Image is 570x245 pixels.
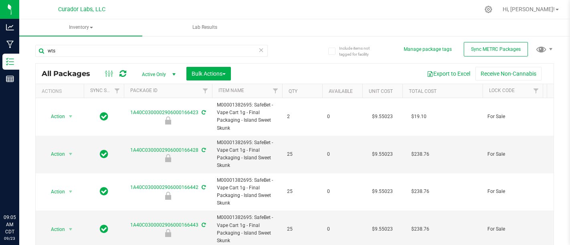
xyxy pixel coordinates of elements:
[259,45,264,55] span: Clear
[289,88,297,94] a: Qty
[199,84,212,98] a: Filter
[100,223,108,235] span: In Sync
[362,173,402,211] td: $9.55023
[66,224,76,235] span: select
[6,23,14,31] inline-svg: Analytics
[407,186,433,197] span: $238.76
[123,116,213,125] div: For Sale
[218,88,244,93] a: Item Name
[369,88,393,94] a: Unit Cost
[66,111,76,122] span: select
[90,88,121,93] a: Sync Status
[489,88,515,93] a: Lock Code
[362,98,402,136] td: $9.55023
[362,136,402,173] td: $9.55023
[422,67,475,80] button: Export to Excel
[217,177,277,207] span: M00001382695: SafeBet - Vape Cart 1g - Final Packaging - Island Sweet Skunk
[200,147,206,153] span: Sync from Compliance System
[487,225,538,233] span: For Sale
[42,69,98,78] span: All Packages
[287,225,317,233] span: 25
[42,88,81,94] div: Actions
[200,110,206,115] span: Sync from Compliance System
[200,222,206,228] span: Sync from Compliance System
[407,149,433,160] span: $238.76
[123,154,213,162] div: For Sale
[287,113,317,120] span: 2
[192,70,226,77] span: Bulk Actions
[58,6,105,13] span: Curador Labs, LLC
[487,113,538,120] span: For Sale
[327,151,358,158] span: 0
[6,75,14,83] inline-svg: Reports
[475,67,542,80] button: Receive Non-Cannabis
[4,235,16,241] p: 09/23
[487,188,538,195] span: For Sale
[407,111,431,122] span: $19.10
[6,40,14,48] inline-svg: Manufacturing
[530,84,543,98] a: Filter
[327,225,358,233] span: 0
[217,101,277,132] span: M00001382695: SafeBet - Vape Cart 1g - Final Packaging - Island Sweet Skunk
[100,111,108,122] span: In Sync
[407,223,433,235] span: $238.76
[130,147,198,153] a: 1A40C0300002906000166428
[35,45,268,57] input: Search Package ID, Item Name, SKU, Lot or Part Number...
[182,24,228,31] span: Lab Results
[464,42,528,56] button: Sync METRC Packages
[66,186,76,197] span: select
[130,185,198,190] a: 1A40C0300002906000166442
[44,111,65,122] span: Action
[200,185,206,190] span: Sync from Compliance System
[100,149,108,160] span: In Sync
[217,214,277,245] span: M00001382695: SafeBet - Vape Cart 1g - Final Packaging - Island Sweet Skunk
[66,149,76,160] span: select
[339,45,379,57] span: Include items not tagged for facility
[44,149,65,160] span: Action
[130,110,198,115] a: 1A40C0300002906000166423
[6,58,14,66] inline-svg: Inventory
[111,84,124,98] a: Filter
[287,151,317,158] span: 25
[327,113,358,120] span: 0
[100,186,108,197] span: In Sync
[409,88,437,94] a: Total Cost
[483,6,493,13] div: Manage settings
[269,84,282,98] a: Filter
[44,186,65,197] span: Action
[123,192,213,200] div: For Sale
[186,67,231,80] button: Bulk Actions
[143,19,266,36] a: Lab Results
[123,229,213,237] div: For Sale
[503,6,555,12] span: Hi, [PERSON_NAME]!
[327,188,358,195] span: 0
[130,88,158,93] a: Package ID
[217,139,277,170] span: M00001382695: SafeBet - Vape Cart 1g - Final Packaging - Island Sweet Skunk
[8,181,32,205] iframe: Resource center
[130,222,198,228] a: 1A40C0300002906000166443
[19,19,142,36] a: Inventory
[471,46,521,52] span: Sync METRC Packages
[487,151,538,158] span: For Sale
[329,88,353,94] a: Available
[4,214,16,235] p: 09:05 AM CDT
[44,224,65,235] span: Action
[404,46,452,53] button: Manage package tags
[287,188,317,195] span: 25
